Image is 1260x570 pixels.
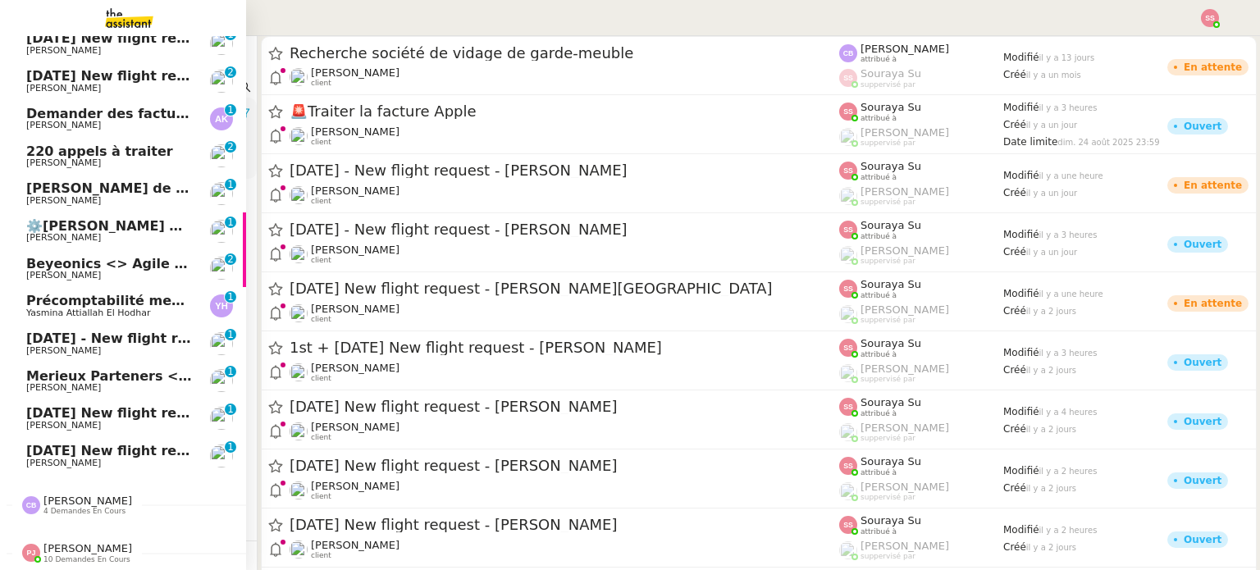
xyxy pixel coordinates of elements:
span: Précomptabilité mensuelle - 4 août 2025 [26,293,327,308]
span: 10 demandes en cours [43,555,130,564]
span: [PERSON_NAME] de suivi - [PERSON_NAME] [26,180,347,196]
span: suppervisé par [861,552,915,561]
div: Ouvert [1184,535,1221,545]
app-user-label: suppervisé par [839,67,1003,89]
span: [PERSON_NAME] [311,185,399,197]
img: users%2FC9SBsJ0duuaSgpQFj5LgoEX8n0o2%2Favatar%2Fec9d51b8-9413-4189-adfb-7be4d8c96a3c [290,422,308,440]
span: [PERSON_NAME] [311,66,399,79]
img: svg [210,107,233,130]
span: [PERSON_NAME] [861,363,949,375]
span: [PERSON_NAME] [861,244,949,257]
img: svg [839,280,857,298]
span: Date limite [1003,136,1057,148]
app-user-detailed-label: client [290,421,839,442]
span: client [311,315,331,324]
span: client [311,433,331,442]
app-user-detailed-label: client [290,66,839,88]
img: users%2FXPWOVq8PDVf5nBVhDcXguS2COHE3%2Favatar%2F3f89dc26-16aa-490f-9632-b2fdcfc735a1 [210,257,233,280]
span: il y a 2 jours [1026,307,1076,316]
img: users%2FC9SBsJ0duuaSgpQFj5LgoEX8n0o2%2Favatar%2Fec9d51b8-9413-4189-adfb-7be4d8c96a3c [290,245,308,263]
span: [PERSON_NAME] [311,539,399,551]
img: users%2FoFdbodQ3TgNoWt9kP3GXAs5oaCq1%2Favatar%2Fprofile-pic.png [839,423,857,441]
span: il y a 2 jours [1026,366,1076,375]
span: [PERSON_NAME] [861,43,949,55]
span: [DATE] - New flight request - [PERSON_NAME] [26,331,365,346]
app-user-label: attribué à [839,514,1003,536]
span: il y a 2 jours [1026,484,1076,493]
span: [PERSON_NAME] [861,126,949,139]
img: svg [1201,9,1219,27]
img: users%2FoFdbodQ3TgNoWt9kP3GXAs5oaCq1%2Favatar%2Fprofile-pic.png [839,246,857,264]
span: [PERSON_NAME] [26,157,101,168]
span: [PERSON_NAME] [26,232,101,243]
img: svg [210,294,233,317]
span: [PERSON_NAME] [861,481,949,493]
span: il y a 3 heures [1039,230,1098,239]
img: users%2FXPWOVq8PDVf5nBVhDcXguS2COHE3%2Favatar%2F3f89dc26-16aa-490f-9632-b2fdcfc735a1 [210,369,233,392]
span: [DATE] - New flight request - [PERSON_NAME] [290,163,839,178]
span: Modifié [1003,52,1039,63]
span: [PERSON_NAME] [861,422,949,434]
p: 1 [227,29,234,43]
span: Souraya Su [861,514,921,527]
span: attribué à [861,527,897,536]
span: [DATE] New flight request - [PERSON_NAME] [26,30,355,46]
span: Modifié [1003,347,1039,358]
img: users%2FW4OQjB9BRtYK2an7yusO0WsYLsD3%2Favatar%2F28027066-518b-424c-8476-65f2e549ac29 [210,220,233,243]
span: suppervisé par [861,139,915,148]
span: Recherche société de vidage de garde-meuble [290,46,839,61]
img: svg [839,44,857,62]
div: Ouvert [1184,121,1221,131]
span: Créé [1003,187,1026,198]
span: il y a 2 jours [1026,543,1076,552]
img: users%2FoFdbodQ3TgNoWt9kP3GXAs5oaCq1%2Favatar%2Fprofile-pic.png [839,541,857,559]
span: dim. 24 août 2025 23:59 [1057,138,1159,147]
span: Créé [1003,246,1026,258]
div: En attente [1184,299,1242,308]
img: svg [839,103,857,121]
p: 1 [227,441,234,456]
span: il y a une heure [1039,171,1103,180]
img: users%2FoFdbodQ3TgNoWt9kP3GXAs5oaCq1%2Favatar%2Fprofile-pic.png [839,364,857,382]
span: 4 demandes en cours [43,507,126,516]
span: [PERSON_NAME] [26,420,101,431]
span: 1st + [DATE] New flight request - [PERSON_NAME] [290,340,839,355]
span: Beyeonics <> Agile Capital Markets [26,256,290,271]
app-user-label: attribué à [839,396,1003,417]
span: Modifié [1003,170,1039,181]
nz-badge-sup: 1 [225,291,236,303]
div: En attente [1184,62,1242,72]
div: Ouvert [1184,417,1221,426]
span: [PERSON_NAME] [26,45,101,56]
p: 2 [227,66,234,81]
span: [PERSON_NAME] [43,495,132,507]
span: [PERSON_NAME] [861,185,949,198]
span: [PERSON_NAME] [861,303,949,316]
span: Souraya Su [861,101,921,113]
app-user-label: suppervisé par [839,481,1003,502]
app-user-label: attribué à [839,160,1003,181]
nz-badge-sup: 2 [225,253,236,265]
span: Modifié [1003,524,1039,536]
span: il y a une heure [1039,290,1103,299]
img: svg [22,544,40,562]
app-user-label: suppervisé par [839,185,1003,207]
span: [PERSON_NAME] [311,480,399,492]
img: users%2FLK22qrMMfbft3m7ot3tU7x4dNw03%2Favatar%2Fdef871fd-89c7-41f9-84a6-65c814c6ac6f [290,68,308,86]
span: [DATE] New flight request - [PERSON_NAME] [290,458,839,473]
span: [DATE] New flight request - [PERSON_NAME] [26,68,355,84]
p: 1 [227,291,234,306]
app-user-label: attribué à [839,278,1003,299]
span: attribué à [861,291,897,300]
span: client [311,374,331,383]
img: users%2FW4OQjB9BRtYK2an7yusO0WsYLsD3%2Favatar%2F28027066-518b-424c-8476-65f2e549ac29 [210,144,233,167]
span: [PERSON_NAME] [311,421,399,433]
span: Créé [1003,541,1026,553]
span: [PERSON_NAME] [311,362,399,374]
img: svg [839,339,857,357]
span: 🚨 [290,103,308,120]
nz-badge-sup: 1 [225,104,236,116]
span: [DATE] - New flight request - [PERSON_NAME] [290,222,839,237]
span: Souraya Su [861,455,921,467]
span: il y a un mois [1026,71,1081,80]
